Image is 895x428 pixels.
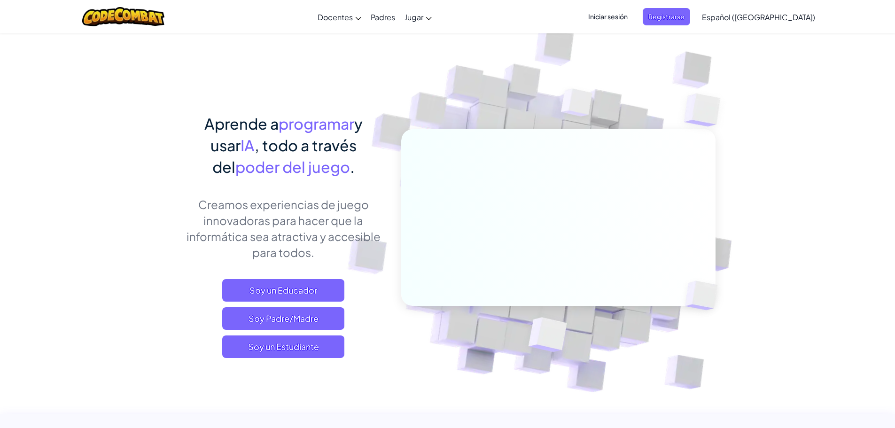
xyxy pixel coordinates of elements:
[702,12,815,22] span: Español ([GEOGRAPHIC_DATA])
[82,7,164,26] img: CodeCombat logo
[222,279,344,302] a: Soy un Educador
[643,8,690,25] button: Registrarse
[313,4,366,30] a: Docentes
[222,335,344,358] button: Soy un Estudiante
[400,4,436,30] a: Jugar
[279,114,354,133] span: programar
[350,157,355,176] span: .
[212,136,357,176] span: , todo a través del
[543,70,611,140] img: Overlap cubes
[665,70,747,150] img: Overlap cubes
[204,114,279,133] span: Aprende a
[405,12,423,22] span: Jugar
[697,4,820,30] a: Español ([GEOGRAPHIC_DATA])
[583,8,633,25] button: Iniciar sesión
[366,4,400,30] a: Padres
[222,307,344,330] a: Soy Padre/Madre
[180,196,387,260] p: Creamos experiencias de juego innovadoras para hacer que la informática sea atractiva y accesible...
[235,157,350,176] span: poder del juego
[505,297,589,375] img: Overlap cubes
[318,12,353,22] span: Docentes
[669,261,739,330] img: Overlap cubes
[241,136,255,155] span: IA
